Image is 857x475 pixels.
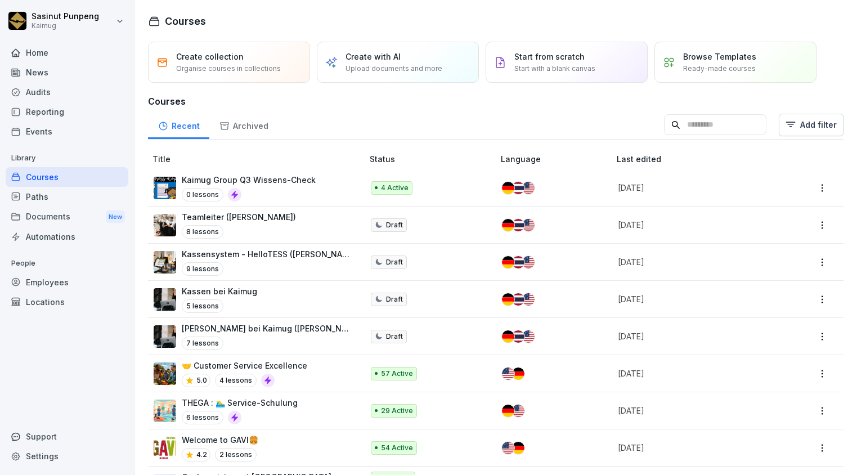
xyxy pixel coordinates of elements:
img: us.svg [522,330,535,343]
p: Draft [386,331,403,342]
h3: Courses [148,95,843,108]
p: 4 Active [381,183,409,193]
img: de.svg [502,293,514,306]
img: dl77onhohrz39aq74lwupjv4.png [154,325,176,348]
img: us.svg [522,293,535,306]
a: DocumentsNew [6,207,128,227]
img: de.svg [502,219,514,231]
img: k4tsflh0pn5eas51klv85bn1.png [154,251,176,274]
img: de.svg [502,256,514,268]
a: Courses [6,167,128,187]
p: 0 lessons [182,188,223,201]
p: [DATE] [618,405,771,416]
p: Language [501,153,613,165]
img: de.svg [502,405,514,417]
a: Events [6,122,128,141]
img: j3qvtondn2pyyk0uswimno35.png [154,437,176,459]
img: dl77onhohrz39aq74lwupjv4.png [154,288,176,311]
p: Ready-made courses [683,64,756,74]
a: Paths [6,187,128,207]
p: Teamleiter ([PERSON_NAME]) [182,211,296,223]
img: th.svg [512,182,524,194]
a: Automations [6,227,128,247]
p: [DATE] [618,368,771,379]
div: Documents [6,207,128,227]
div: Support [6,427,128,446]
img: pytyph5pk76tu4q1kwztnixg.png [154,214,176,236]
p: Create with AI [346,51,401,62]
p: Create collection [176,51,244,62]
p: 7 lessons [182,337,223,350]
img: us.svg [502,368,514,380]
p: Browse Templates [683,51,756,62]
p: Organise courses in collections [176,64,281,74]
img: t4pbym28f6l0mdwi5yze01sv.png [154,362,176,385]
h1: Courses [165,14,206,29]
p: [DATE] [618,293,771,305]
p: 9 lessons [182,262,223,276]
p: 8 lessons [182,225,223,239]
p: People [6,254,128,272]
button: Add filter [779,114,843,136]
img: wcu8mcyxm0k4gzhvf0psz47j.png [154,400,176,422]
a: Audits [6,82,128,102]
img: us.svg [522,219,535,231]
img: de.svg [512,368,524,380]
p: [DATE] [618,442,771,454]
p: 2 lessons [215,448,257,461]
p: Kaimug [32,22,99,30]
p: 54 Active [381,443,413,453]
img: e5wlzal6fzyyu8pkl39fd17k.png [154,177,176,199]
p: Welcome to GAVI🍔​ [182,434,258,446]
p: THEGA : 🏊‍♂️ Service-Schulung [182,397,298,409]
p: 4 lessons [215,374,257,387]
img: de.svg [502,330,514,343]
div: New [106,210,125,223]
img: de.svg [512,442,524,454]
p: Title [152,153,365,165]
p: Start from scratch [514,51,585,62]
p: Draft [386,220,403,230]
p: Draft [386,294,403,304]
a: Home [6,43,128,62]
a: Locations [6,292,128,312]
p: 4.2 [196,450,207,460]
p: 🤝 Customer Service Excellence [182,360,307,371]
p: Library [6,149,128,167]
p: 6 lessons [182,411,223,424]
p: [DATE] [618,182,771,194]
a: Reporting [6,102,128,122]
p: Sasinut Punpeng [32,12,99,21]
div: Archived [209,110,278,139]
img: de.svg [502,182,514,194]
a: Recent [148,110,209,139]
img: us.svg [512,405,524,417]
p: Upload documents and more [346,64,442,74]
img: us.svg [502,442,514,454]
a: News [6,62,128,82]
p: Kaimug Group Q3 Wissens-Check [182,174,316,186]
p: Kassen bei Kaimug [182,285,257,297]
p: Start with a blank canvas [514,64,595,74]
p: [DATE] [618,256,771,268]
a: Settings [6,446,128,466]
p: 5 lessons [182,299,223,313]
img: us.svg [522,182,535,194]
a: Employees [6,272,128,292]
p: Draft [386,257,403,267]
p: 5.0 [196,375,207,386]
img: us.svg [522,256,535,268]
p: Status [370,153,496,165]
img: th.svg [512,256,524,268]
p: 57 Active [381,369,413,379]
